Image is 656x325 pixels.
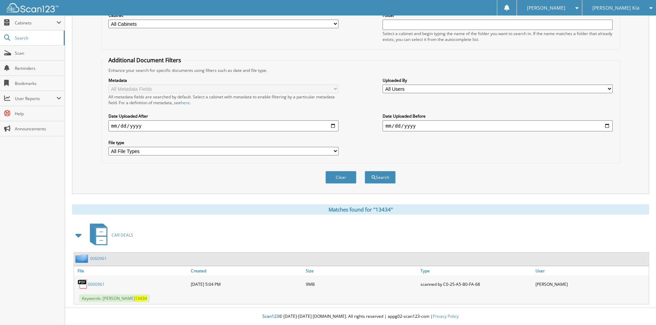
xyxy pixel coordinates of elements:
[383,77,613,83] label: Uploaded By
[383,113,613,119] label: Date Uploaded Before
[419,266,534,275] a: Type
[15,35,60,41] span: Search
[108,140,339,145] label: File type
[534,277,649,291] div: [PERSON_NAME]
[74,266,189,275] a: File
[112,232,133,238] span: CAR DEALS
[88,281,105,287] a: 0060961
[15,50,61,56] span: Scan
[15,111,61,117] span: Help
[534,266,649,275] a: User
[592,6,639,10] span: [PERSON_NAME] Kia
[365,171,396,184] button: Search
[15,126,61,132] span: Announcements
[15,20,56,26] span: Cabinets
[135,295,147,301] span: 13434
[75,254,90,263] img: folder2.png
[7,3,59,12] img: scan123-logo-white.svg
[15,80,61,86] span: Bookmarks
[304,266,419,275] a: Size
[72,204,649,215] div: Matches found for "13434"
[108,113,339,119] label: Date Uploaded After
[622,292,656,325] iframe: Chat Widget
[15,65,61,71] span: Reminders
[77,279,88,289] img: PDF.png
[383,31,613,42] div: Select a cabinet and begin typing the name of the folder you want to search in. If the name match...
[15,96,56,101] span: User Reports
[325,171,356,184] button: Clear
[262,313,279,319] span: Scan123
[419,277,534,291] div: scanned by C0-25-A5-B0-FA-68
[181,100,190,106] a: here
[108,77,339,83] label: Metadata
[108,94,339,106] div: All metadata fields are searched by default. Select a cabinet with metadata to enable filtering b...
[527,6,565,10] span: [PERSON_NAME]
[189,266,304,275] a: Created
[65,308,656,325] div: © [DATE]-[DATE] [DOMAIN_NAME]. All rights reserved | appg02-scan123-com |
[105,56,185,64] legend: Additional Document Filters
[105,67,616,73] div: Enhance your search for specific documents using filters such as date and file type.
[189,277,304,291] div: [DATE] 5:04 PM
[304,277,419,291] div: 9MB
[79,294,150,302] span: Keywords: [PERSON_NAME]
[433,313,459,319] a: Privacy Policy
[86,221,133,249] a: CAR DEALS
[90,256,107,261] a: 0060961
[383,120,613,131] input: end
[108,120,339,131] input: start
